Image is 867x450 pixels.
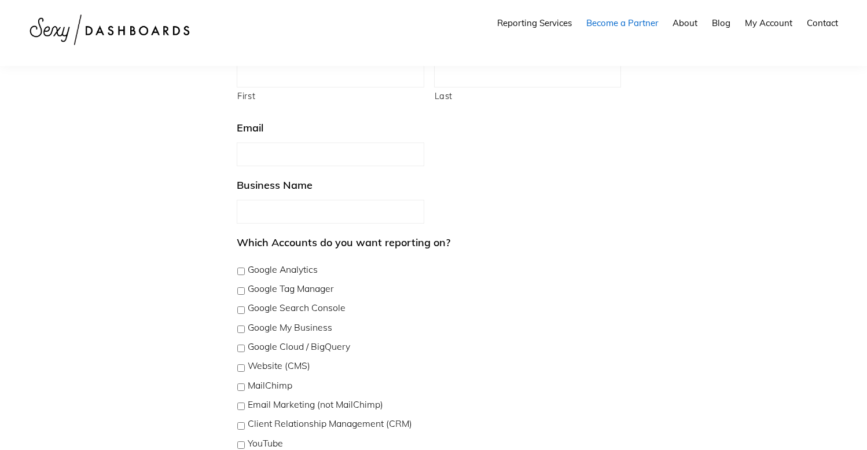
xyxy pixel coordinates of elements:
[673,17,697,28] span: About
[491,7,578,39] a: Reporting Services
[237,236,450,249] label: Which Accounts do you want reporting on?
[586,17,658,28] span: Become a Partner
[491,7,844,39] nav: Main
[248,359,310,373] label: Website (CMS)
[435,88,622,104] label: Last
[237,178,313,192] label: Business Name
[581,7,664,39] a: Become a Partner
[23,6,197,54] img: Sexy Dashboards
[807,17,838,28] span: Contact
[801,7,844,39] a: Contact
[248,321,332,335] label: Google My Business
[248,340,350,354] label: Google Cloud / BigQuery
[237,88,424,104] label: First
[745,17,792,28] span: My Account
[248,417,412,431] label: Client Relationship Management (CRM)
[248,263,318,277] label: Google Analytics
[667,7,703,39] a: About
[706,7,736,39] a: Blog
[712,17,730,28] span: Blog
[248,398,383,412] label: Email Marketing (not MailChimp)
[237,121,263,134] label: Email
[248,301,346,315] label: Google Search Console
[248,379,292,393] label: MailChimp
[248,282,334,296] label: Google Tag Manager
[739,7,798,39] a: My Account
[497,17,572,28] span: Reporting Services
